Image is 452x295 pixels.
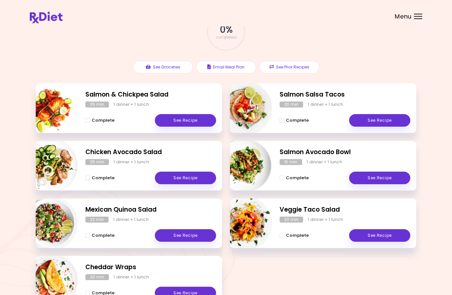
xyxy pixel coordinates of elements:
[85,117,114,125] button: Complete - Salmon & Chickpea Salad
[30,12,63,23] img: RxDiet
[349,114,410,127] a: See Recipe - Salmon Salsa Tacos
[23,196,78,251] img: Info - Mexican Quinoa Salad
[85,205,216,215] h2: Mexican Quinoa Salad
[280,148,410,157] h2: Salmon Avocado Bowl
[85,174,114,182] button: Complete - Chicken Avocado Salad
[196,61,256,74] button: Email Meal Plan
[113,274,149,280] div: 1 dinner + 1 lunch
[85,90,216,100] h2: Salmon & Chickpea Salad
[155,172,216,185] a: See Recipe - Chicken Avocado Salad
[133,61,193,74] button: See Groceries
[280,90,410,100] h2: Salmon Salsa Tacos
[113,159,149,165] div: 1 dinner + 1 lunch
[113,217,149,223] div: 1 dinner + 1 lunch
[92,176,114,181] span: Complete
[217,81,272,136] img: Info - Salmon Salsa Tacos
[349,230,410,242] a: See Recipe - Veggie Taco Salad
[280,217,303,223] div: 20 min
[307,159,342,165] div: 1 dinner + 1 lunch
[308,217,343,223] div: 1 dinner + 1 lunch
[286,118,309,123] span: Complete
[280,117,309,125] button: Complete - Salmon Salsa Tacos
[259,61,319,74] button: See Prior Recipes
[280,205,410,215] h2: Veggie Taco Salad
[85,159,109,165] div: 25 min
[85,274,109,280] div: 20 min
[280,102,303,108] div: 20 min
[220,24,232,36] span: 0 %
[155,114,216,127] a: See Recipe - Salmon & Chickpea Salad
[280,232,309,240] button: Complete - Veggie Taco Salad
[85,263,216,273] h2: Cheddar Wraps
[286,233,309,238] span: Complete
[216,36,237,40] span: completed
[395,14,412,20] span: Menu
[155,230,216,242] a: See Recipe - Mexican Quinoa Salad
[280,159,302,165] div: 15 min
[85,102,109,108] div: 25 min
[113,102,149,108] div: 1 dinner + 1 lunch
[92,118,114,123] span: Complete
[23,139,78,193] img: Info - Chicken Avocado Salad
[217,139,272,193] img: Info - Salmon Avocado Bowl
[85,232,114,240] button: Complete - Mexican Quinoa Salad
[85,148,216,157] h2: Chicken Avocado Salad
[286,176,309,181] span: Complete
[349,172,410,185] a: See Recipe - Salmon Avocado Bowl
[23,81,78,136] img: Info - Salmon & Chickpea Salad
[92,233,114,238] span: Complete
[85,217,109,223] div: 22 min
[280,174,309,182] button: Complete - Salmon Avocado Bowl
[217,196,272,251] img: Info - Veggie Taco Salad
[308,102,343,108] div: 1 dinner + 1 lunch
